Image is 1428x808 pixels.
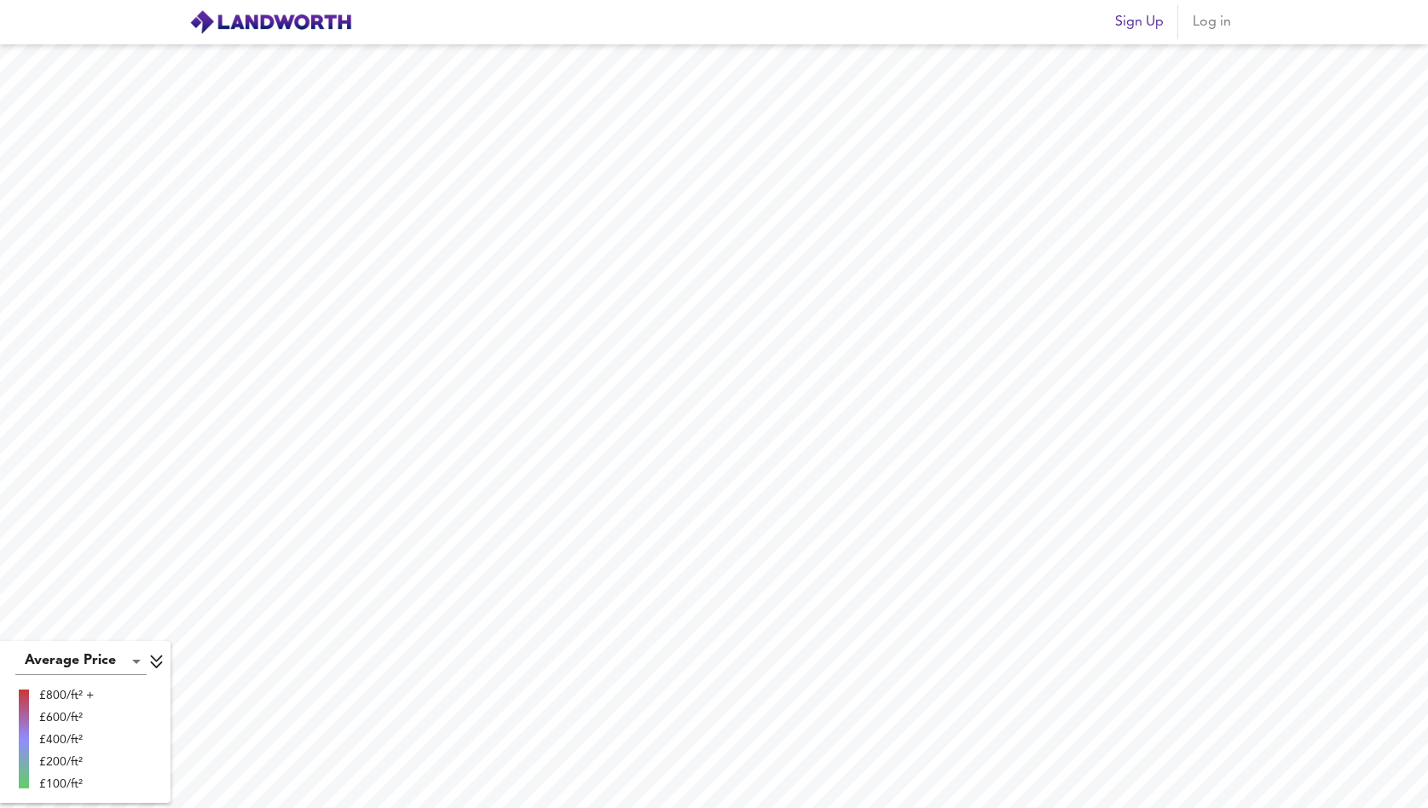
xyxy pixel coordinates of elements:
[39,709,94,726] div: £600/ft²
[1108,5,1171,39] button: Sign Up
[1192,10,1233,34] span: Log in
[39,731,94,748] div: £400/ft²
[189,9,352,35] img: logo
[39,776,94,793] div: £100/ft²
[15,648,147,675] div: Average Price
[1115,10,1164,34] span: Sign Up
[1185,5,1240,39] button: Log in
[39,753,94,770] div: £200/ft²
[39,687,94,704] div: £800/ft² +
